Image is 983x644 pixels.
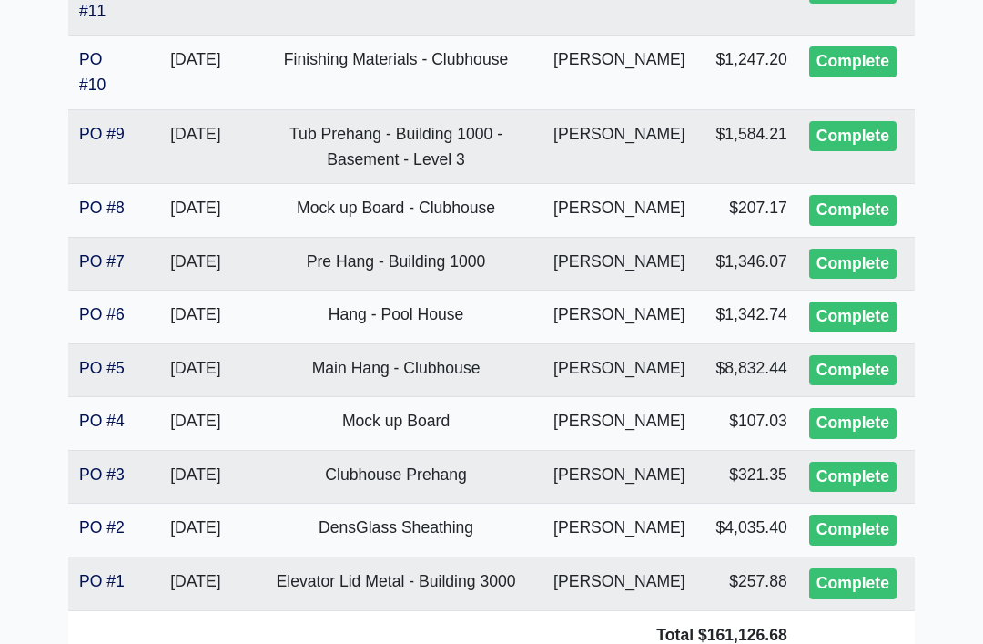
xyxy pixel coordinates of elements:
td: [DATE] [142,291,249,344]
a: PO #4 [79,412,125,430]
a: PO #5 [79,359,125,377]
a: PO #8 [79,199,125,217]
td: Mock up Board - Clubhouse [249,183,542,237]
td: [PERSON_NAME] [542,504,696,557]
td: $4,035.40 [696,504,798,557]
div: Complete [809,302,897,332]
a: PO #2 [79,518,125,537]
td: DensGlass Sheathing [249,504,542,557]
td: [DATE] [142,183,249,237]
td: [PERSON_NAME] [542,291,696,344]
div: Complete [809,462,897,493]
td: [DATE] [142,557,249,611]
td: [DATE] [142,450,249,504]
a: PO #1 [79,572,125,590]
a: PO #3 [79,465,125,484]
a: PO #6 [79,305,125,323]
td: [DATE] [142,237,249,291]
td: $8,832.44 [696,343,798,397]
td: [PERSON_NAME] [542,397,696,451]
td: $1,346.07 [696,237,798,291]
div: Complete [809,355,897,386]
td: [DATE] [142,109,249,183]
td: $321.35 [696,450,798,504]
td: Elevator Lid Metal - Building 3000 [249,557,542,611]
td: Mock up Board [249,397,542,451]
a: PO #9 [79,125,125,143]
div: Complete [809,195,897,226]
td: [PERSON_NAME] [542,109,696,183]
td: [PERSON_NAME] [542,36,696,109]
td: [DATE] [142,343,249,397]
td: $257.88 [696,557,798,611]
td: $1,247.20 [696,36,798,109]
td: [PERSON_NAME] [542,557,696,611]
div: Complete [809,568,897,599]
a: PO #7 [79,252,125,271]
div: Complete [809,46,897,77]
td: [PERSON_NAME] [542,183,696,237]
a: PO #10 [79,50,106,94]
td: $1,584.21 [696,109,798,183]
td: $1,342.74 [696,291,798,344]
div: Complete [809,249,897,280]
td: [DATE] [142,36,249,109]
td: [PERSON_NAME] [542,450,696,504]
td: $107.03 [696,397,798,451]
td: [DATE] [142,504,249,557]
td: Main Hang - Clubhouse [249,343,542,397]
div: Complete [809,121,897,152]
td: [DATE] [142,397,249,451]
div: Complete [809,515,897,546]
td: Pre Hang - Building 1000 [249,237,542,291]
td: [PERSON_NAME] [542,343,696,397]
td: [PERSON_NAME] [542,237,696,291]
div: Complete [809,408,897,439]
td: $207.17 [696,183,798,237]
td: Clubhouse Prehang [249,450,542,504]
td: Finishing Materials - Clubhouse [249,36,542,109]
td: Hang - Pool House [249,291,542,344]
td: Tub Prehang - Building 1000 - Basement - Level 3 [249,109,542,183]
